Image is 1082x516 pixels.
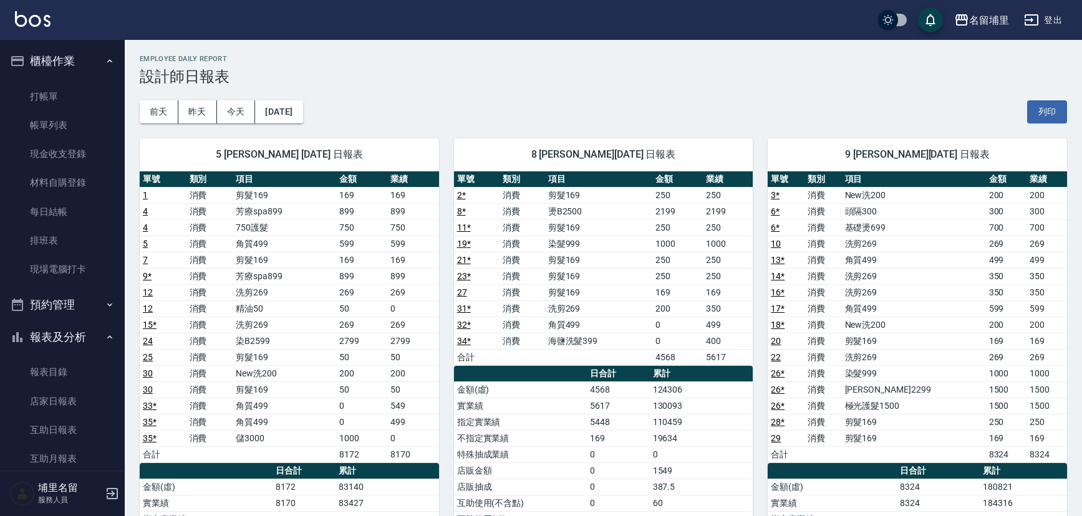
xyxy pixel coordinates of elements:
td: 消費 [500,236,545,252]
td: 消費 [804,365,841,381]
th: 日合計 [273,463,336,479]
td: 消費 [804,398,841,414]
td: 基礎燙699 [842,219,986,236]
td: 60 [650,495,753,511]
td: 2199 [703,203,753,219]
td: 599 [986,300,1026,317]
td: 剪髮169 [545,284,653,300]
th: 累計 [980,463,1067,479]
td: 合計 [454,349,500,365]
td: 0 [336,414,387,430]
td: 200 [1026,187,1067,203]
img: Logo [15,11,51,27]
td: 消費 [804,349,841,365]
td: 洗剪269 [842,268,986,284]
td: 184316 [980,495,1067,511]
td: 8170 [387,446,438,462]
button: 預約管理 [5,289,120,321]
td: 8172 [336,446,387,462]
td: 0 [587,479,650,495]
td: 499 [986,252,1026,268]
a: 30 [143,385,153,394]
h2: Employee Daily Report [140,55,1067,63]
td: 消費 [804,300,841,317]
td: 消費 [500,300,545,317]
th: 日合計 [587,366,650,382]
td: 剪髮169 [545,268,653,284]
button: [DATE] [255,100,302,123]
td: 0 [587,462,650,479]
td: 269 [387,284,438,300]
td: 芳療spa899 [233,203,336,219]
th: 金額 [652,171,703,188]
th: 累計 [336,463,439,479]
td: 700 [1026,219,1067,236]
td: 頭隔300 [842,203,986,219]
td: 店販抽成 [454,479,587,495]
td: 角質499 [233,414,336,430]
td: 洗剪269 [233,284,336,300]
a: 現金收支登錄 [5,140,120,168]
td: 599 [336,236,387,252]
td: 消費 [186,268,233,284]
td: 549 [387,398,438,414]
td: 洗剪269 [842,284,986,300]
span: 5 [PERSON_NAME] [DATE] 日報表 [155,148,424,161]
td: 499 [703,317,753,333]
td: 剪髮169 [842,430,986,446]
td: 剪髮169 [545,252,653,268]
td: 83427 [336,495,439,511]
a: 20 [771,336,781,346]
td: 消費 [186,398,233,414]
a: 5 [143,239,148,249]
td: 角質499 [233,236,336,252]
td: 消費 [500,187,545,203]
td: 互助使用(不含點) [454,495,587,511]
td: 750 [336,219,387,236]
td: 海鹽洗髮399 [545,333,653,349]
td: 350 [703,300,753,317]
td: 169 [1026,333,1067,349]
td: 250 [652,187,703,203]
td: 8324 [897,495,980,511]
th: 單號 [768,171,804,188]
td: 750 [387,219,438,236]
td: 染髮999 [842,365,986,381]
td: 200 [336,365,387,381]
td: 750護髮 [233,219,336,236]
td: 剪髮169 [545,187,653,203]
td: 消費 [804,333,841,349]
td: 8172 [273,479,336,495]
td: 250 [703,219,753,236]
td: 金額(虛) [768,479,897,495]
td: 2199 [652,203,703,219]
td: 消費 [186,252,233,268]
button: 櫃檯作業 [5,45,120,77]
td: 消費 [186,236,233,252]
td: 消費 [186,333,233,349]
td: 消費 [500,203,545,219]
td: 169 [652,284,703,300]
td: 8324 [897,479,980,495]
td: 0 [336,398,387,414]
td: 700 [986,219,1026,236]
a: 29 [771,433,781,443]
td: 合計 [140,446,186,462]
td: 0 [650,446,753,462]
th: 項目 [545,171,653,188]
td: 角質499 [233,398,336,414]
td: 1500 [986,381,1026,398]
td: 洗剪269 [545,300,653,317]
td: 4568 [652,349,703,365]
td: 不指定實業績 [454,430,587,446]
td: New洗200 [233,365,336,381]
td: 169 [1026,430,1067,446]
th: 單號 [140,171,186,188]
td: 實業績 [768,495,897,511]
td: 芳療spa899 [233,268,336,284]
td: 角質499 [545,317,653,333]
td: 599 [1026,300,1067,317]
div: 名留埔里 [969,12,1009,28]
button: 登出 [1019,9,1067,32]
td: 110459 [650,414,753,430]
